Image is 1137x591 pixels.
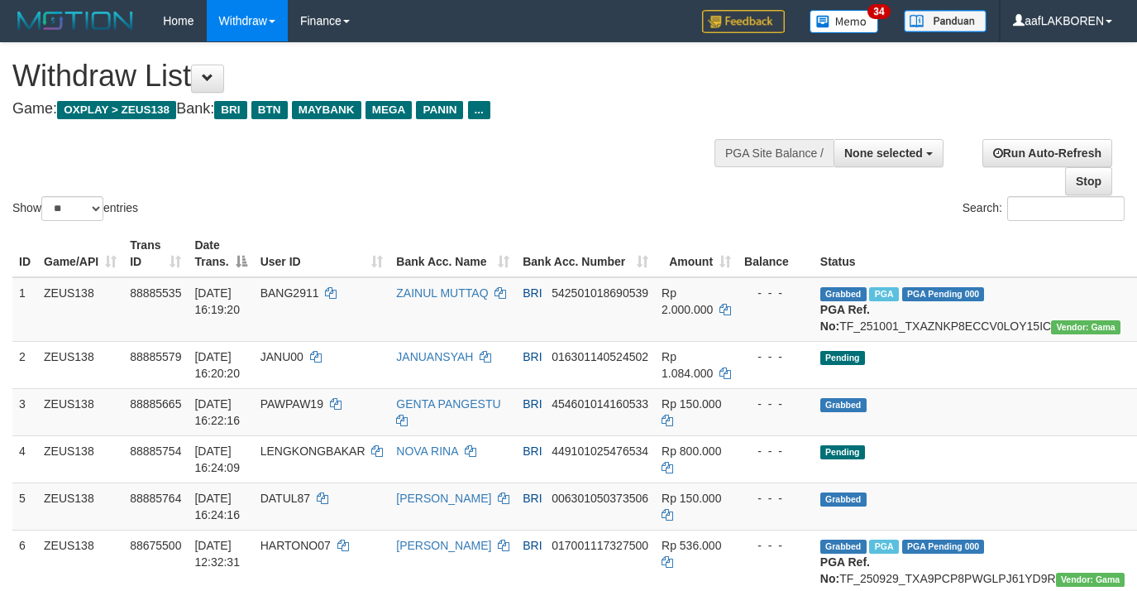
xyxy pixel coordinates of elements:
span: Grabbed [820,287,867,301]
select: Showentries [41,196,103,221]
span: BRI [523,539,542,552]
span: MAYBANK [292,101,361,119]
span: Copy 016301140524502 to clipboard [552,350,648,363]
span: OXPLAY > ZEUS138 [57,101,176,119]
td: 5 [12,483,37,530]
a: [PERSON_NAME] [396,492,491,505]
span: Rp 1.084.000 [662,350,713,380]
td: 1 [12,277,37,342]
th: Date Trans.: activate to sort column descending [188,230,253,277]
td: ZEUS138 [37,388,123,435]
span: [DATE] 16:24:16 [194,492,240,521]
span: BRI [523,350,542,363]
span: [DATE] 16:24:09 [194,444,240,474]
label: Search: [963,196,1125,221]
a: ZAINUL MUTTAQ [396,286,488,300]
div: - - - [744,285,807,301]
th: Balance [738,230,814,277]
input: Search: [1007,196,1125,221]
span: 88885535 [130,286,181,300]
div: - - - [744,348,807,365]
span: 34 [867,4,890,19]
span: 88885764 [130,492,181,505]
a: JANUANSYAH [396,350,473,363]
span: Copy 542501018690539 to clipboard [552,286,648,300]
span: Rp 2.000.000 [662,286,713,316]
span: PGA Pending [902,287,985,301]
span: Marked by aaftrukkakada [869,540,898,554]
img: Button%20Memo.svg [810,10,879,33]
span: Marked by aafanarl [869,287,898,301]
div: PGA Site Balance / [714,139,834,167]
img: Feedback.jpg [702,10,785,33]
img: panduan.png [904,10,987,32]
h4: Game: Bank: [12,101,742,118]
span: HARTONO07 [260,539,331,552]
span: BRI [523,286,542,300]
span: None selected [844,147,923,160]
th: ID [12,230,37,277]
a: Run Auto-Refresh [982,139,1112,167]
span: [DATE] 16:22:16 [194,397,240,427]
span: BRI [523,492,542,505]
span: 88885665 [130,397,181,411]
span: [DATE] 12:32:31 [194,539,240,569]
th: Bank Acc. Name: activate to sort column ascending [389,230,516,277]
span: JANU00 [260,350,303,363]
span: BRI [523,397,542,411]
td: ZEUS138 [37,341,123,388]
span: 88675500 [130,539,181,552]
span: BRI [523,444,542,458]
button: None selected [834,139,944,167]
th: Game/API: activate to sort column ascending [37,230,123,277]
a: [PERSON_NAME] [396,539,491,552]
span: Grabbed [820,540,867,554]
span: Rp 150.000 [662,397,721,411]
td: 2 [12,341,37,388]
b: PGA Ref. No: [820,555,870,585]
a: GENTA PANGESTU [396,397,500,411]
img: MOTION_logo.png [12,8,138,33]
div: - - - [744,537,807,554]
td: 4 [12,435,37,483]
td: 3 [12,388,37,435]
a: NOVA RINA [396,444,457,458]
div: - - - [744,396,807,412]
td: ZEUS138 [37,483,123,530]
div: - - - [744,490,807,507]
th: Amount: activate to sort column ascending [655,230,738,277]
span: PGA Pending [902,540,985,554]
span: BANG2911 [260,286,319,300]
th: Status [814,230,1132,277]
span: Rp 800.000 [662,444,721,458]
span: DATUL87 [260,492,310,505]
span: Grabbed [820,492,867,507]
span: Rp 150.000 [662,492,721,505]
span: Copy 454601014160533 to clipboard [552,397,648,411]
span: Copy 449101025476534 to clipboard [552,444,648,458]
span: Rp 536.000 [662,539,721,552]
span: Vendor URL: https://trx31.1velocity.biz [1051,320,1120,334]
label: Show entries [12,196,138,221]
b: PGA Ref. No: [820,303,870,333]
span: BRI [214,101,246,119]
span: Copy 006301050373506 to clipboard [552,492,648,505]
span: 88885579 [130,350,181,363]
span: PAWPAW19 [260,397,323,411]
span: [DATE] 16:20:20 [194,350,240,380]
span: BTN [251,101,288,119]
th: Bank Acc. Number: activate to sort column ascending [516,230,655,277]
td: ZEUS138 [37,277,123,342]
span: MEGA [365,101,413,119]
span: 88885754 [130,444,181,458]
a: Stop [1065,167,1112,195]
td: TF_251001_TXAZNKP8ECCV0LOY15IC [814,277,1132,342]
span: Vendor URL: https://trx31.1velocity.biz [1056,573,1125,587]
span: ... [468,101,490,119]
th: User ID: activate to sort column ascending [254,230,390,277]
span: LENGKONGBAKAR [260,444,365,458]
th: Trans ID: activate to sort column ascending [123,230,188,277]
span: [DATE] 16:19:20 [194,286,240,316]
span: Pending [820,351,865,365]
h1: Withdraw List [12,60,742,93]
